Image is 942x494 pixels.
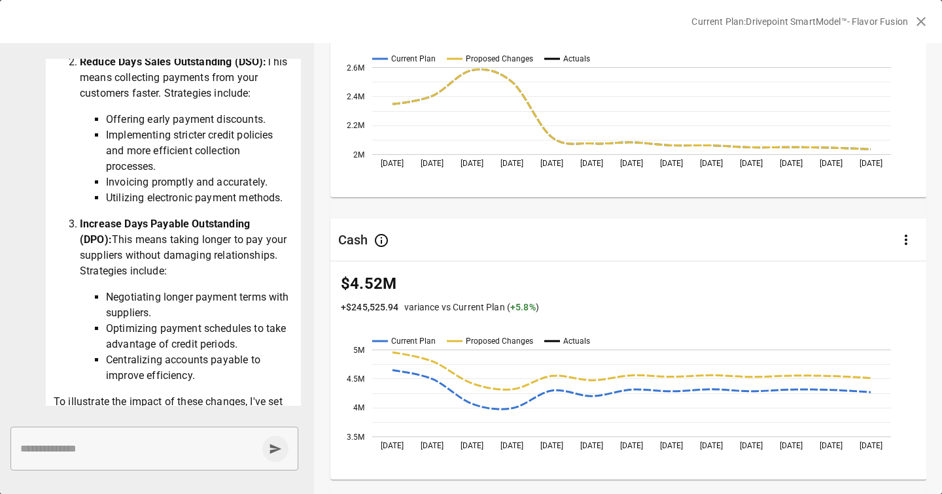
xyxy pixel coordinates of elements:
text: 2.4M [347,92,364,101]
li: Utilizing electronic payment methods. [106,190,293,206]
text: [DATE] [500,159,523,168]
text: [DATE] [580,441,603,450]
text: [DATE] [461,441,483,450]
text: [DATE] [540,441,563,450]
text: [DATE] [540,159,563,168]
li: Offering early payment discounts. [106,112,293,127]
text: 3.5M [347,433,364,442]
strong: Increase Days Payable Outstanding (DPO): [80,218,253,246]
p: Current Plan: Drivepoint SmartModel™- Flavor Fusion [691,15,908,28]
text: Actuals [563,54,590,63]
text: Current Plan [391,337,436,346]
text: [DATE] [740,441,763,450]
li: Invoicing promptly and accurately. [106,174,293,190]
p: + $245,525.94 [341,301,399,314]
text: [DATE] [700,159,723,168]
text: [DATE] [620,159,643,168]
p: This means taking longer to pay your suppliers without damaging relationships. Strategies include: [80,216,293,279]
text: [DATE] [700,441,723,450]
p: This means collecting payments from your customers faster. Strategies include: [80,54,293,101]
li: Optimizing payment schedules to take advantage of credit periods. [106,321,293,352]
text: 4M [353,404,364,413]
text: Proposed Changes [466,54,533,63]
text: [DATE] [860,441,882,450]
text: [DATE] [461,159,483,168]
div: Cash [338,231,368,248]
strong: Reduce Days Sales Outstanding (DSO): [80,56,266,68]
text: [DATE] [381,441,404,450]
text: 2.2M [347,122,364,131]
text: [DATE] [580,159,603,168]
text: [DATE] [660,441,683,450]
text: Current Plan [391,54,436,63]
text: [DATE] [820,159,843,168]
text: 2M [353,150,364,159]
text: [DATE] [820,441,843,450]
text: Actuals [563,337,590,346]
text: 4.5M [347,374,364,384]
text: Proposed Changes [466,337,533,346]
text: [DATE] [421,159,444,168]
li: Centralizing accounts payable to improve efficiency. [106,352,293,384]
text: 5M [353,346,364,355]
p: To illustrate the impact of these changes, I've set up a scenario where we aim to improve your Ca... [54,394,293,441]
p: $4.52M [341,272,916,295]
text: [DATE] [421,441,444,450]
text: [DATE] [780,159,803,168]
text: [DATE] [500,441,523,450]
svg: A chart. [330,330,927,483]
text: [DATE] [381,159,404,168]
li: Negotiating longer payment terms with suppliers. [106,289,293,321]
text: [DATE] [620,441,643,450]
svg: A chart. [330,48,927,201]
span: + 5.8 % [510,302,536,312]
text: [DATE] [860,159,882,168]
p: variance vs Current Plan ( ) [404,301,539,314]
text: [DATE] [740,159,763,168]
li: Implementing stricter credit policies and more efficient collection processes. [106,127,293,174]
text: 2.6M [347,63,364,73]
text: [DATE] [780,441,803,450]
text: [DATE] [660,159,683,168]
